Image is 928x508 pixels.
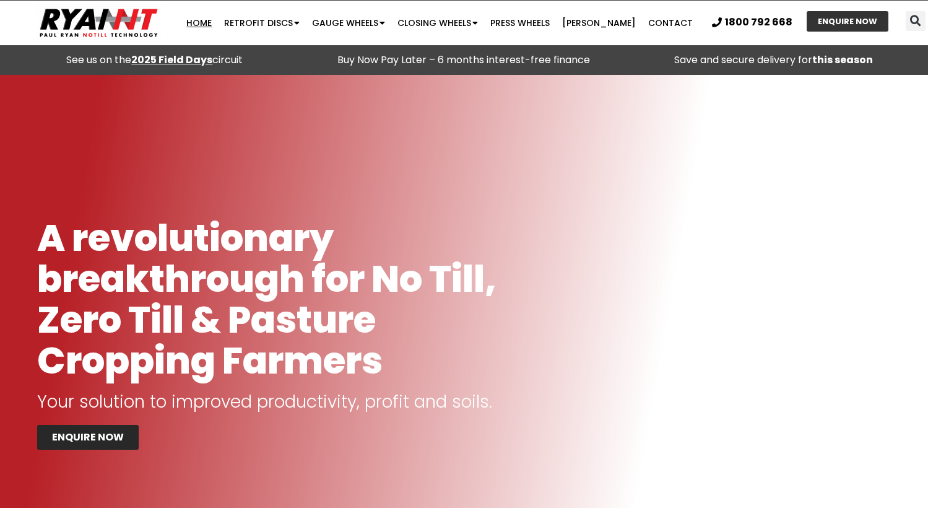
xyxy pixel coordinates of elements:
[37,425,139,450] a: ENQUIRE NOW
[625,51,922,69] p: Save and secure delivery for
[180,11,700,35] nav: Menu
[52,432,124,442] span: ENQUIRE NOW
[37,390,492,414] span: Your solution to improved productivity, profit and soils.
[484,11,556,35] a: Press Wheels
[6,51,303,69] div: See us on the circuit
[180,11,218,35] a: Home
[818,17,877,25] span: ENQUIRE NOW
[37,217,506,381] h1: A revolutionary breakthrough for No Till, Zero Till & Pasture Cropping Farmers
[316,51,613,69] p: Buy Now Pay Later – 6 months interest-free finance
[131,53,212,67] a: 2025 Field Days
[37,4,161,42] img: Ryan NT logo
[306,11,391,35] a: Gauge Wheels
[642,11,699,35] a: Contact
[812,53,873,67] strong: this season
[556,11,642,35] a: [PERSON_NAME]
[807,11,888,32] a: ENQUIRE NOW
[906,11,926,31] div: Search
[391,11,484,35] a: Closing Wheels
[712,17,792,27] a: 1800 792 668
[218,11,306,35] a: Retrofit Discs
[725,17,792,27] span: 1800 792 668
